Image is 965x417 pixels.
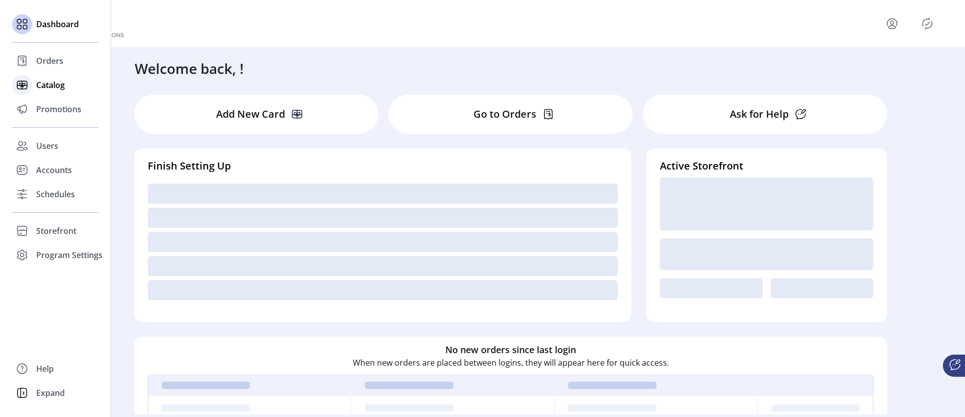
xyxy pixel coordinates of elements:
[660,158,874,174] h4: Active Storefront
[445,343,576,357] h6: No new orders since last login
[36,103,81,115] span: Promotions
[36,79,65,91] span: Catalog
[36,387,65,399] span: Expand
[36,188,75,200] span: Schedules
[730,107,789,122] p: Ask for Help
[36,164,72,176] span: Accounts
[148,158,618,174] h4: Finish Setting Up
[36,18,79,30] span: Dashboard
[884,16,900,32] button: menu
[36,225,76,237] span: Storefront
[36,55,63,67] span: Orders
[36,140,58,152] span: Users
[473,107,536,122] p: Go to Orders
[216,107,285,122] p: Add New Card
[919,16,935,32] button: Publisher Panel
[36,249,103,261] span: Program Settings
[135,58,244,79] h3: Welcome back, !
[353,357,669,369] p: When new orders are placed between logins, they will appear here for quick access.
[36,363,54,375] span: Help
